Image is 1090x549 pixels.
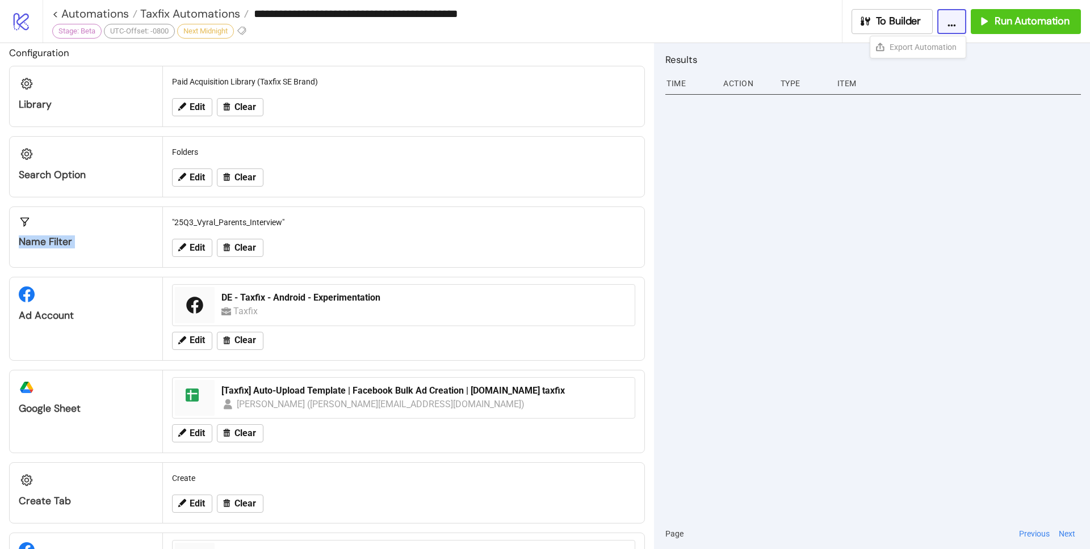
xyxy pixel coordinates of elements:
[52,8,137,19] a: < Automations
[233,304,262,318] div: Taxfix
[234,102,256,112] span: Clear
[890,41,957,53] span: Export Automation
[237,397,525,411] div: [PERSON_NAME] ([PERSON_NAME][EMAIL_ADDRESS][DOMAIN_NAME])
[172,239,212,257] button: Edit
[19,495,153,508] div: Create Tab
[52,24,102,39] div: Stage: Beta
[234,172,256,183] span: Clear
[172,98,212,116] button: Edit
[217,424,263,442] button: Clear
[190,102,205,112] span: Edit
[217,495,263,513] button: Clear
[234,499,256,509] span: Clear
[870,36,966,58] a: Export Automation
[172,168,212,187] button: Edit
[217,168,263,187] button: Clear
[665,52,1081,67] h2: Results
[221,292,628,304] div: DE - Taxfix - Android - Experimentation
[167,467,640,489] div: Create
[234,335,256,345] span: Clear
[9,45,645,60] h2: Configuration
[234,243,256,253] span: Clear
[665,73,714,94] div: Time
[852,9,933,34] button: To Builder
[221,385,628,397] div: [Taxfix] Auto-Upload Template | Facebook Bulk Ad Creation | [DOMAIN_NAME] taxfix
[137,8,249,19] a: Taxfix Automations
[167,71,640,92] div: Paid Acquisition Library (Taxfix SE Brand)
[190,172,205,183] span: Edit
[836,73,1081,94] div: Item
[19,402,153,415] div: Google Sheet
[1055,527,1079,540] button: Next
[971,9,1081,34] button: Run Automation
[190,243,205,253] span: Edit
[172,424,212,442] button: Edit
[190,499,205,509] span: Edit
[19,168,153,181] div: Search Option
[172,495,212,513] button: Edit
[19,309,153,322] div: Ad Account
[722,73,771,94] div: Action
[190,335,205,345] span: Edit
[937,9,966,34] button: ...
[876,15,921,28] span: To Builder
[19,235,153,248] div: Name Filter
[137,6,240,21] span: Taxfix Automations
[217,239,263,257] button: Clear
[167,141,640,163] div: Folders
[167,212,640,233] div: "25Q3_Vyral_Parents_Interview"
[1016,527,1053,540] button: Previous
[19,98,153,111] div: Library
[177,24,234,39] div: Next Midnight
[665,527,684,540] span: Page
[217,98,263,116] button: Clear
[779,73,828,94] div: Type
[104,24,175,39] div: UTC-Offset: -0800
[172,332,212,350] button: Edit
[217,332,263,350] button: Clear
[995,15,1070,28] span: Run Automation
[190,428,205,438] span: Edit
[234,428,256,438] span: Clear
